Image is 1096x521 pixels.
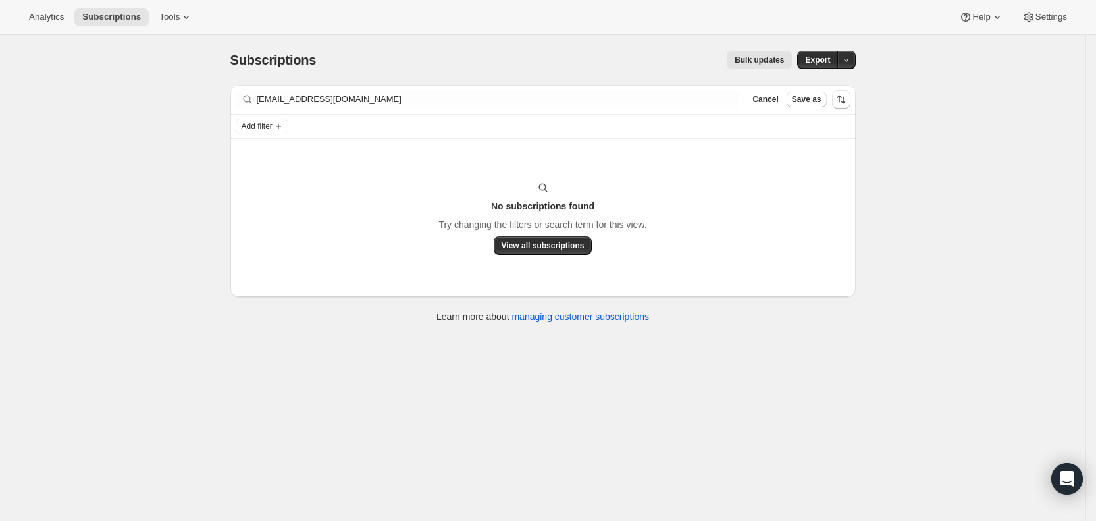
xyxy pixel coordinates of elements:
button: Sort the results [832,90,850,109]
span: Add filter [242,121,273,132]
span: Subscriptions [230,53,317,67]
button: View all subscriptions [494,236,592,255]
button: Settings [1014,8,1075,26]
button: Cancel [747,92,783,107]
span: Cancel [752,94,778,105]
div: Open Intercom Messenger [1051,463,1083,495]
span: Analytics [29,12,64,22]
span: Bulk updates [735,55,784,65]
span: Help [972,12,990,22]
button: Add filter [236,119,288,134]
button: Help [951,8,1011,26]
button: Subscriptions [74,8,149,26]
span: Export [805,55,830,65]
button: Analytics [21,8,72,26]
span: Tools [159,12,180,22]
button: Save as [787,92,827,107]
button: Bulk updates [727,51,792,69]
p: Try changing the filters or search term for this view. [438,218,646,231]
input: Filter subscribers [257,90,740,109]
span: Subscriptions [82,12,141,22]
span: View all subscriptions [502,240,585,251]
p: Learn more about [436,310,649,323]
button: Tools [151,8,201,26]
a: managing customer subscriptions [511,312,649,322]
h3: No subscriptions found [491,200,594,213]
span: Settings [1035,12,1067,22]
span: Save as [792,94,822,105]
button: Export [797,51,838,69]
